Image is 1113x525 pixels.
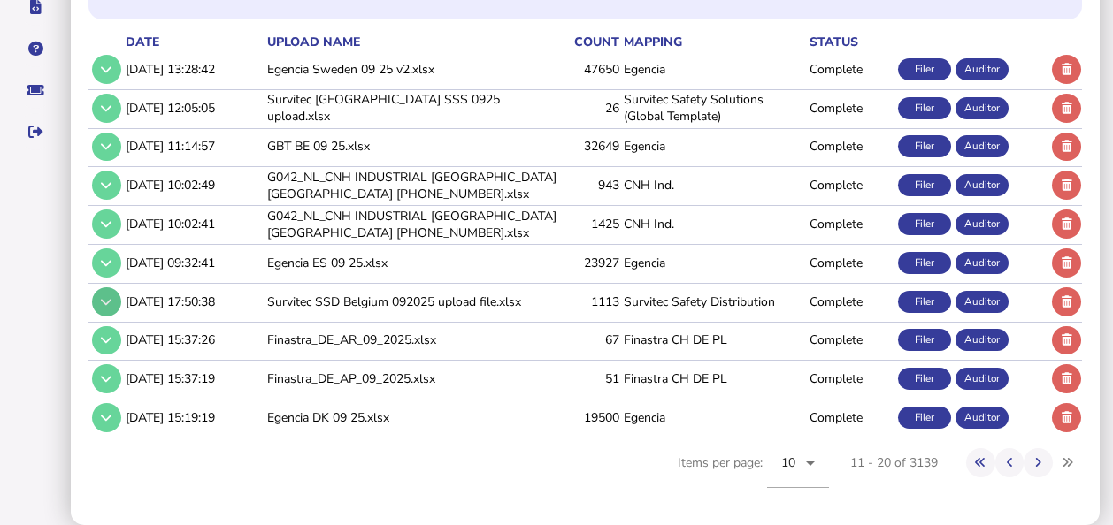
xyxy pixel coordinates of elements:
td: Egencia [620,244,806,280]
td: Egencia ES 09 25.xlsx [264,244,566,280]
td: [DATE] 09:32:41 [122,244,264,280]
td: Complete [806,322,894,358]
button: Delete upload [1052,55,1081,84]
div: Filer [898,368,951,390]
div: Auditor [956,407,1009,429]
td: [DATE] 15:37:26 [122,322,264,358]
td: [DATE] 11:14:57 [122,128,264,164]
td: Complete [806,206,894,242]
button: Show/hide row detail [92,248,121,278]
td: G042_NL_CNH INDUSTRIAL [GEOGRAPHIC_DATA] [GEOGRAPHIC_DATA] [PHONE_NUMBER].xlsx [264,167,566,203]
td: Complete [806,167,894,203]
td: 1113 [566,283,620,319]
button: Delete upload [1052,364,1081,393]
th: status [806,33,894,51]
div: Filer [898,213,951,235]
td: 51 [566,361,620,397]
td: CNH Ind. [620,167,806,203]
div: Filer [898,135,951,157]
td: [DATE] 15:19:19 [122,399,264,436]
button: Sign out [17,113,54,150]
td: [DATE] 17:50:38 [122,283,264,319]
button: Next page [1024,448,1053,477]
td: GBT BE 09 25.xlsx [264,128,566,164]
button: First page [966,448,995,477]
td: Complete [806,283,894,319]
button: Show/hide row detail [92,133,121,162]
div: Auditor [956,174,1009,196]
button: Delete upload [1052,94,1081,123]
td: 47650 [566,51,620,87]
td: Complete [806,128,894,164]
td: [DATE] 10:02:49 [122,167,264,203]
div: Items per page: [678,438,829,507]
td: Survitec [GEOGRAPHIC_DATA] SSS 0925 upload.xlsx [264,89,566,126]
td: CNH Ind. [620,206,806,242]
div: Auditor [956,213,1009,235]
div: Filer [898,329,951,351]
div: Filer [898,407,951,429]
td: Complete [806,244,894,280]
td: Finastra_DE_AP_09_2025.xlsx [264,361,566,397]
button: Delete upload [1052,403,1081,432]
div: Filer [898,252,951,274]
div: Auditor [956,58,1009,80]
button: Show/hide row detail [92,171,121,200]
div: Filer [898,291,951,313]
td: [DATE] 10:02:41 [122,206,264,242]
div: Filer [898,58,951,80]
td: Finastra CH DE PL [620,322,806,358]
button: Show/hide row detail [92,209,121,239]
th: mapping [620,33,806,51]
td: Complete [806,89,894,126]
td: [DATE] 15:37:19 [122,361,264,397]
td: 67 [566,322,620,358]
td: [DATE] 13:28:42 [122,51,264,87]
th: count [566,33,620,51]
button: Previous page [995,448,1025,477]
div: Auditor [956,329,1009,351]
div: Auditor [956,252,1009,274]
button: Show/hide row detail [92,364,121,393]
td: Survitec Safety Distribution [620,283,806,319]
td: Finastra CH DE PL [620,361,806,397]
th: upload name [264,33,566,51]
td: G042_NL_CNH INDUSTRIAL [GEOGRAPHIC_DATA] [GEOGRAPHIC_DATA] [PHONE_NUMBER].xlsx [264,206,566,242]
button: Last page [1053,448,1082,477]
td: Complete [806,361,894,397]
td: Complete [806,399,894,436]
span: 10 [781,454,796,471]
td: Egencia [620,128,806,164]
div: 11 - 20 of 3139 [850,454,938,471]
td: Egencia [620,399,806,436]
div: Auditor [956,291,1009,313]
td: Survitec Safety Solutions (Global Template) [620,89,806,126]
button: Raise a support ticket [17,72,54,109]
td: 1425 [566,206,620,242]
td: Finastra_DE_AR_09_2025.xlsx [264,322,566,358]
button: Show/hide row detail [92,403,121,432]
button: Delete upload [1052,133,1081,162]
td: [DATE] 12:05:05 [122,89,264,126]
button: Delete upload [1052,171,1081,200]
button: Show/hide row detail [92,287,121,316]
button: Delete upload [1052,248,1081,278]
button: Delete upload [1052,287,1081,316]
td: Egencia Sweden 09 25 v2.xlsx [264,51,566,87]
button: Help pages [17,30,54,67]
button: Delete upload [1052,209,1081,239]
td: Survitec SSD Belgium 092025 upload file.xlsx [264,283,566,319]
mat-form-field: Change page size [767,438,829,507]
th: date [122,33,264,51]
td: 943 [566,167,620,203]
div: Auditor [956,135,1009,157]
td: 23927 [566,244,620,280]
td: Egencia DK 09 25.xlsx [264,399,566,436]
div: Auditor [956,97,1009,119]
button: Delete upload [1052,326,1081,355]
div: Filer [898,97,951,119]
div: Filer [898,174,951,196]
td: 19500 [566,399,620,436]
div: Auditor [956,368,1009,390]
td: Complete [806,51,894,87]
